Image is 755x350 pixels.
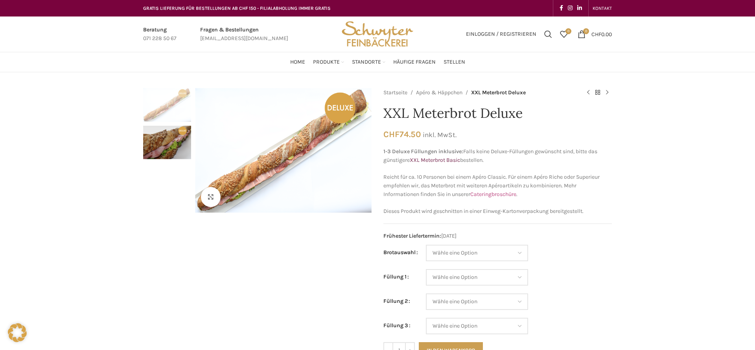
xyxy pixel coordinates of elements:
[200,26,288,43] a: Infobox link
[565,3,575,14] a: Instagram social link
[352,59,381,66] span: Standorte
[383,147,612,165] p: Falls keine Deluxe-Füllungen gewünscht sind, bitte das günstigere bestellen.
[423,131,457,139] small: inkl. MwSt.
[575,3,584,14] a: Linkedin social link
[470,191,516,198] a: Cateringbroschüre
[593,5,612,11] span: KONTAKT
[143,26,177,43] a: Infobox link
[290,54,305,70] a: Home
[383,173,612,199] p: Reicht für ca. 10 Personen bei einem Apéro Classic. Für einem Apéro Riche oder Superieur empfehle...
[383,321,411,330] label: Füllung 3
[416,88,462,97] a: Apéro & Häppchen
[352,54,385,70] a: Standorte
[410,157,460,163] a: XXL Meterbrot Basic
[591,31,601,37] span: CHF
[383,233,441,239] span: Frühester Liefertermin:
[444,59,465,66] span: Stellen
[143,88,191,126] div: 1 / 2
[139,54,616,70] div: Main navigation
[313,59,340,66] span: Produkte
[540,26,556,42] a: Suchen
[574,26,616,42] a: 0 CHF0.00
[383,148,463,155] strong: 1-3 Deluxe Füllungen inklusive:
[383,273,409,281] label: Füllung 1
[593,0,612,16] a: KONTAKT
[393,54,436,70] a: Häufige Fragen
[383,297,410,306] label: Füllung 2
[557,3,565,14] a: Facebook social link
[444,54,465,70] a: Stellen
[383,248,418,257] label: Brotauswahl
[556,26,572,42] div: Meine Wunschliste
[393,59,436,66] span: Häufige Fragen
[565,28,571,34] span: 0
[602,88,612,97] a: Next product
[584,88,593,97] a: Previous product
[143,126,191,163] div: 2 / 2
[589,0,616,16] div: Secondary navigation
[143,5,331,11] span: GRATIS LIEFERUNG FÜR BESTELLUNGEN AB CHF 150 - FILIALABHOLUNG IMMER GRATIS
[466,31,536,37] span: Einloggen / Registrieren
[556,26,572,42] a: 0
[383,129,421,139] bdi: 74.50
[471,88,526,97] span: XXL Meterbrot Deluxe
[339,16,416,52] img: Bäckerei Schwyter
[383,232,612,240] span: [DATE]
[339,30,416,37] a: Site logo
[313,54,344,70] a: Produkte
[290,59,305,66] span: Home
[383,207,612,216] p: Dieses Produkt wird geschnitten in einer Einweg-Kartonverpackung bereitgestellt.
[462,26,540,42] a: Einloggen / Registrieren
[383,88,576,97] nav: Breadcrumb
[591,31,612,37] bdi: 0.00
[383,129,400,139] span: CHF
[383,88,407,97] a: Startseite
[383,105,612,121] h1: XXL Meterbrot Deluxe
[583,28,589,34] span: 0
[193,88,374,213] div: 1 / 2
